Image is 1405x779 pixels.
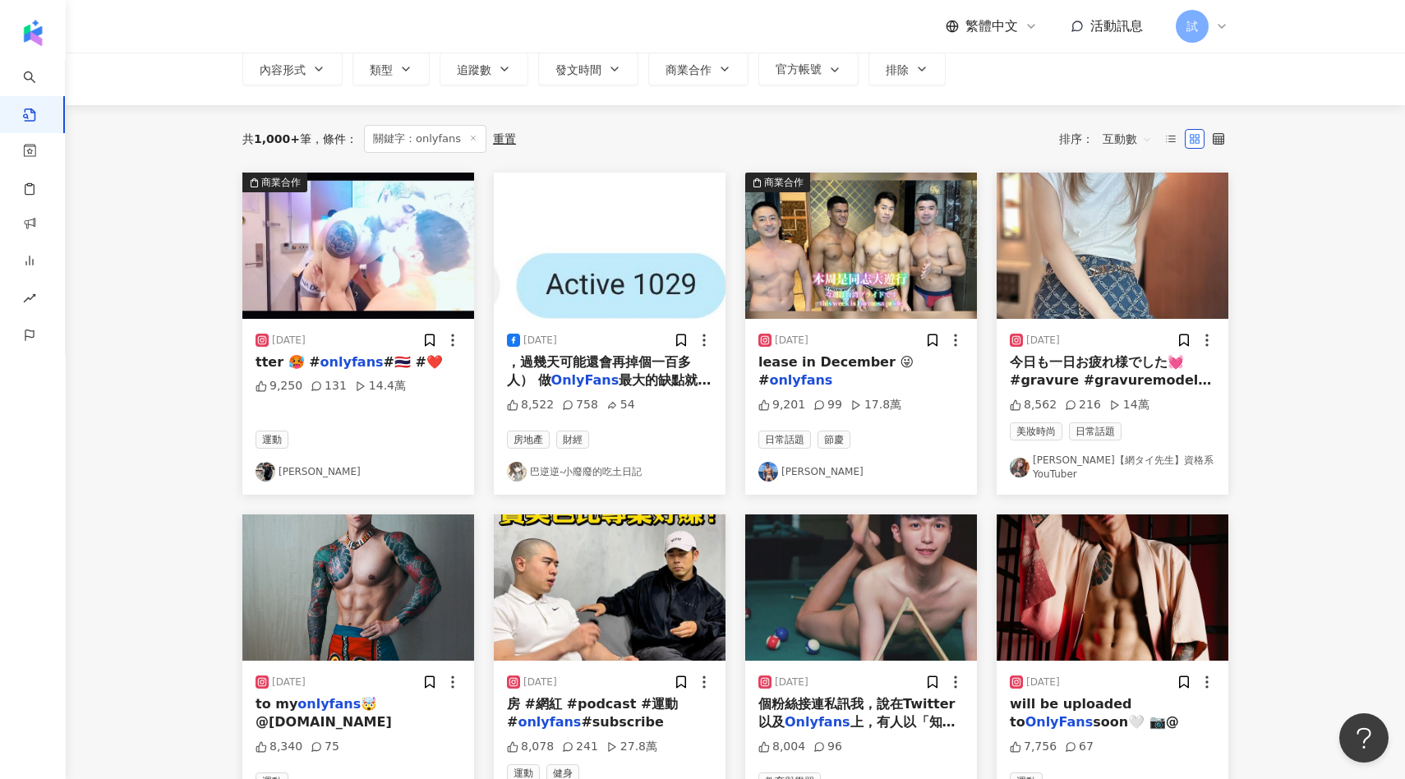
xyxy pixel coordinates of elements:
[886,63,909,76] span: 排除
[23,282,36,319] span: rise
[364,125,486,153] span: 關鍵字：onlyfans
[507,739,554,755] div: 8,078
[1109,397,1149,413] div: 14萬
[256,431,288,449] span: 運動
[1026,334,1060,348] div: [DATE]
[256,462,275,482] img: KOL Avatar
[775,334,808,348] div: [DATE]
[551,372,620,388] mark: OnlyFans
[352,53,430,85] button: 類型
[242,173,474,319] button: 商業合作
[850,397,901,413] div: 17.8萬
[242,132,311,145] div: 共 筆
[355,378,406,394] div: 14.4萬
[518,714,581,730] mark: onlyfans
[785,714,850,730] mark: Onlyfans
[242,53,343,85] button: 內容形式
[562,397,598,413] div: 758
[758,462,964,482] a: KOL Avatar[PERSON_NAME]
[758,462,778,482] img: KOL Avatar
[758,354,914,388] span: lease in December 😜 #
[606,397,635,413] div: 54
[745,173,977,319] img: post-image
[494,514,726,661] img: post-image
[242,173,474,319] img: post-image
[758,53,859,85] button: 官方帳號
[758,739,805,755] div: 8,004
[254,132,300,145] span: 1,000+
[1103,126,1152,152] span: 互動數
[1065,397,1101,413] div: 216
[1010,739,1057,755] div: 7,756
[769,372,832,388] mark: onlyfans
[523,334,557,348] div: [DATE]
[1010,696,1132,730] span: will be uploaded to
[23,59,56,123] a: search
[1025,714,1094,730] mark: OnlyFans
[581,714,663,730] span: #subscribe
[1090,18,1143,34] span: 活動訊息
[758,431,811,449] span: 日常話題
[272,675,306,689] div: [DATE]
[311,739,339,755] div: 75
[606,739,657,755] div: 27.8萬
[370,63,393,76] span: 類型
[555,63,601,76] span: 發文時間
[311,132,357,145] span: 條件 ：
[311,378,347,394] div: 131
[818,431,850,449] span: 節慶
[562,739,598,755] div: 241
[758,397,805,413] div: 9,201
[1093,714,1178,730] span: soon🤍 📷@
[813,397,842,413] div: 99
[440,53,528,85] button: 追蹤數
[764,174,804,191] div: 商業合作
[1010,454,1215,482] a: KOL Avatar[PERSON_NAME]【網タイ先生】資格系YouTuber
[868,53,946,85] button: 排除
[272,334,306,348] div: [DATE]
[997,514,1228,661] img: post-image
[1065,739,1094,755] div: 67
[384,354,443,370] span: #🇹🇭 #❤️
[507,462,712,482] a: KOL Avatar巴逆逆-小廢廢的吃土日記
[320,354,384,370] mark: onlyfans
[556,431,589,449] span: 財經
[260,63,306,76] span: 內容形式
[758,714,956,748] span: 上，有人以「知名男星三角
[1059,126,1161,152] div: 排序：
[1186,17,1198,35] span: 試
[493,132,516,145] div: 重置
[256,739,302,755] div: 8,340
[965,17,1018,35] span: 繁體中文
[507,431,550,449] span: 房地產
[507,354,691,388] span: ，過幾天可能還會再掉個一百多人） 做
[1010,422,1062,440] span: 美妝時尚
[1010,458,1030,477] img: KOL Avatar
[20,20,46,46] img: logo icon
[1339,713,1389,763] iframe: Help Scout Beacon - Open
[997,173,1228,319] img: post-image
[494,173,726,319] img: post-image
[261,174,301,191] div: 商業合作
[507,696,678,730] span: 房 #網紅 #podcast #運動 #
[507,462,527,482] img: KOL Avatar
[256,354,320,370] span: tter 🥵 #
[813,739,842,755] div: 96
[242,514,474,661] img: post-image
[745,514,977,661] img: post-image
[775,675,808,689] div: [DATE]
[776,62,822,76] span: 官方帳號
[256,462,461,482] a: KOL Avatar[PERSON_NAME]
[648,53,749,85] button: 商業合作
[523,675,557,689] div: [DATE]
[1069,422,1122,440] span: 日常話題
[538,53,638,85] button: 發文時間
[1010,397,1057,413] div: 8,562
[297,696,361,712] mark: onlyfans
[457,63,491,76] span: 追蹤數
[256,378,302,394] div: 9,250
[758,696,955,730] span: 個粉絲接連私訊我，說在Twitter以及
[507,397,554,413] div: 8,522
[256,696,297,712] span: to my
[1010,354,1211,407] span: 今日も一日お疲れ様でした💓 #gravure #gravuremodel #onlyfangirl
